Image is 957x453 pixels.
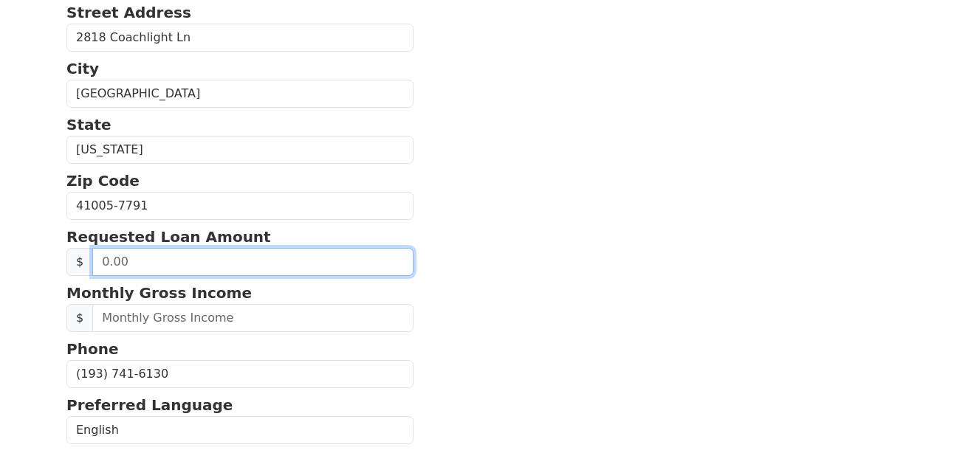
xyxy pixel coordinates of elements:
input: Street Address [66,24,414,52]
strong: Phone [66,340,118,358]
strong: Street Address [66,4,191,21]
strong: Zip Code [66,172,140,190]
input: Phone [66,360,414,388]
strong: State [66,116,112,134]
p: Monthly Gross Income [66,282,414,304]
span: $ [66,248,93,276]
input: Zip Code [66,192,414,220]
strong: City [66,60,99,77]
input: 0.00 [92,248,414,276]
input: Monthly Gross Income [92,304,414,332]
input: City [66,80,414,108]
strong: Requested Loan Amount [66,228,271,246]
span: $ [66,304,93,332]
strong: Preferred Language [66,396,233,414]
